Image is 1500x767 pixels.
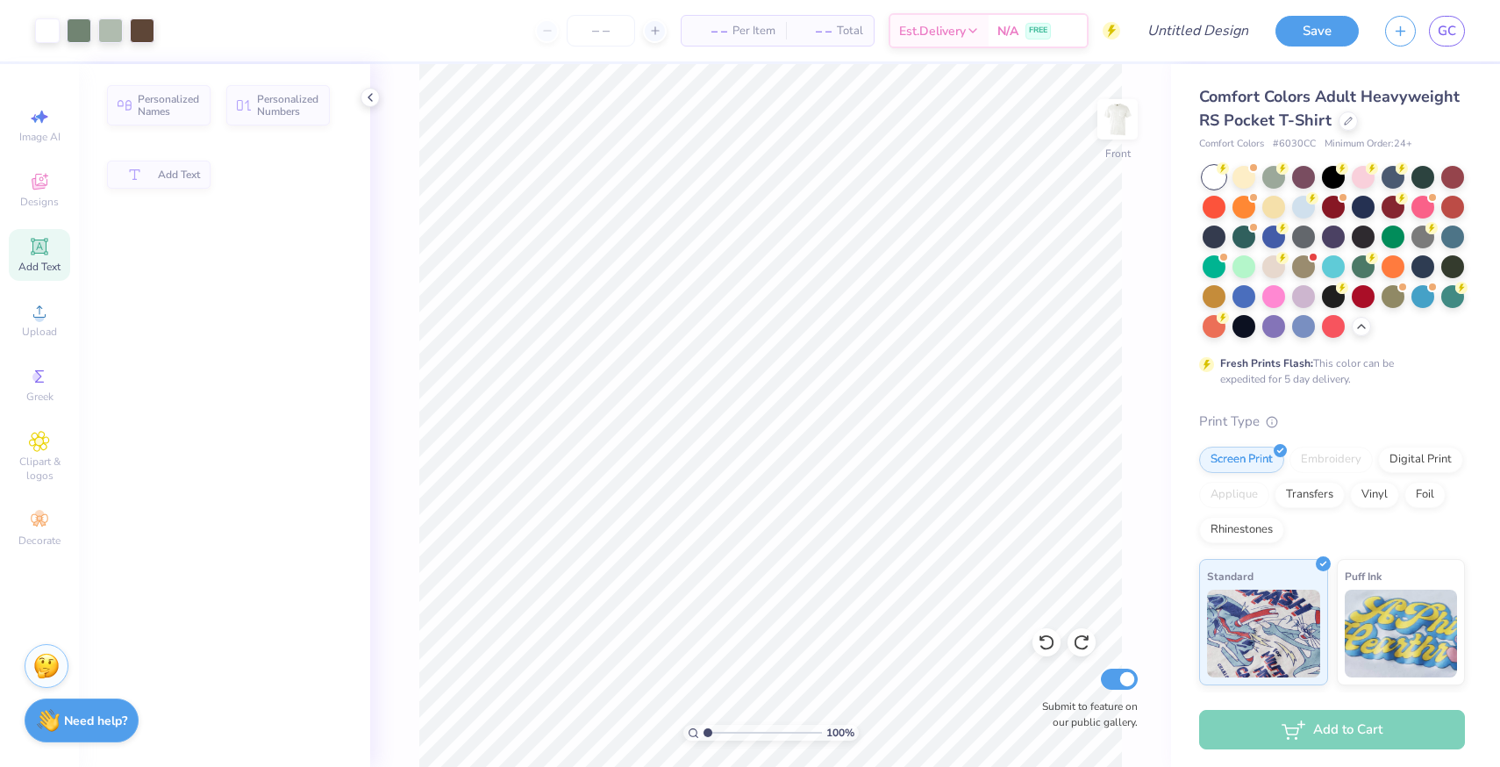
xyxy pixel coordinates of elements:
input: – – [567,15,635,47]
span: Comfort Colors Adult Heavyweight RS Pocket T-Shirt [1199,86,1460,131]
div: Rhinestones [1199,517,1284,543]
div: Front [1105,146,1131,161]
span: GC [1438,21,1456,41]
span: Personalized Names [138,93,200,118]
span: Designs [20,195,59,209]
span: 100 % [826,725,854,741]
div: Digital Print [1378,447,1463,473]
span: N/A [997,22,1018,40]
div: This color can be expedited for 5 day delivery. [1220,355,1436,387]
span: Minimum Order: 24 + [1325,137,1412,152]
div: Foil [1404,482,1446,508]
span: Personalized Numbers [257,93,319,118]
button: Save [1275,16,1359,47]
div: Vinyl [1350,482,1399,508]
img: Front [1100,102,1135,137]
img: Puff Ink [1345,590,1458,677]
span: Decorate [18,534,61,548]
span: Image AI [19,130,61,144]
span: Est. Delivery [899,22,966,40]
span: Total [837,22,863,40]
span: Standard [1207,567,1254,585]
input: Untitled Design [1133,13,1262,48]
span: Puff Ink [1345,567,1382,585]
label: Submit to feature on our public gallery. [1032,699,1138,730]
span: FREE [1029,25,1047,37]
span: – – [692,22,727,40]
div: Transfers [1275,482,1345,508]
span: Clipart & logos [9,455,70,483]
span: # 6030CC [1273,137,1316,152]
span: Upload [22,325,57,339]
span: Add Text [158,168,200,181]
span: Add Text [18,260,61,274]
img: Standard [1207,590,1320,677]
div: Embroidery [1289,447,1373,473]
div: Print Type [1199,412,1465,432]
a: GC [1429,16,1465,47]
strong: Need help? [64,713,127,729]
div: Screen Print [1199,447,1284,473]
div: Applique [1199,482,1269,508]
span: Per Item [732,22,775,40]
span: Comfort Colors [1199,137,1264,152]
strong: Fresh Prints Flash: [1220,356,1313,370]
span: – – [796,22,832,40]
span: Greek [26,390,54,404]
